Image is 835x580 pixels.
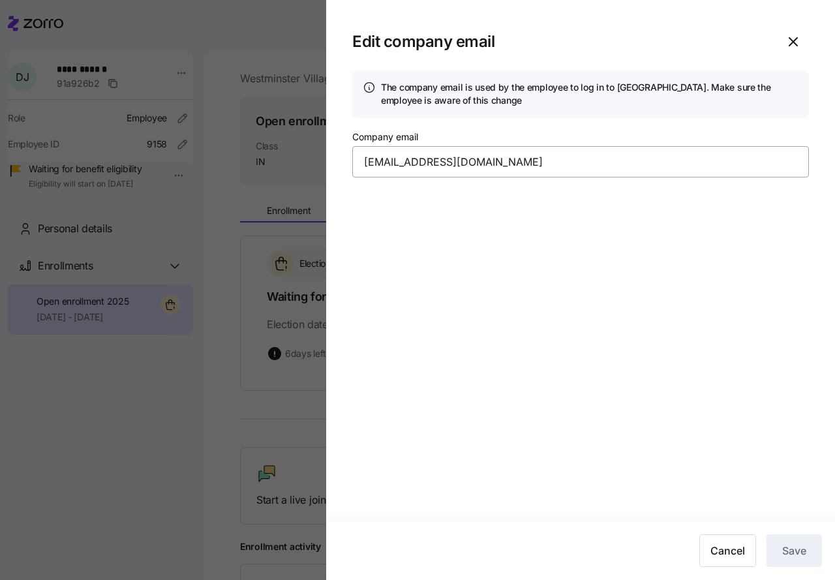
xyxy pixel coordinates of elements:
[782,543,806,558] span: Save
[352,31,767,52] h1: Edit company email
[381,81,798,108] h4: The company email is used by the employee to log in to [GEOGRAPHIC_DATA]. Make sure the employee ...
[352,130,418,144] label: Company email
[767,534,822,567] button: Save
[710,543,745,558] span: Cancel
[699,534,756,567] button: Cancel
